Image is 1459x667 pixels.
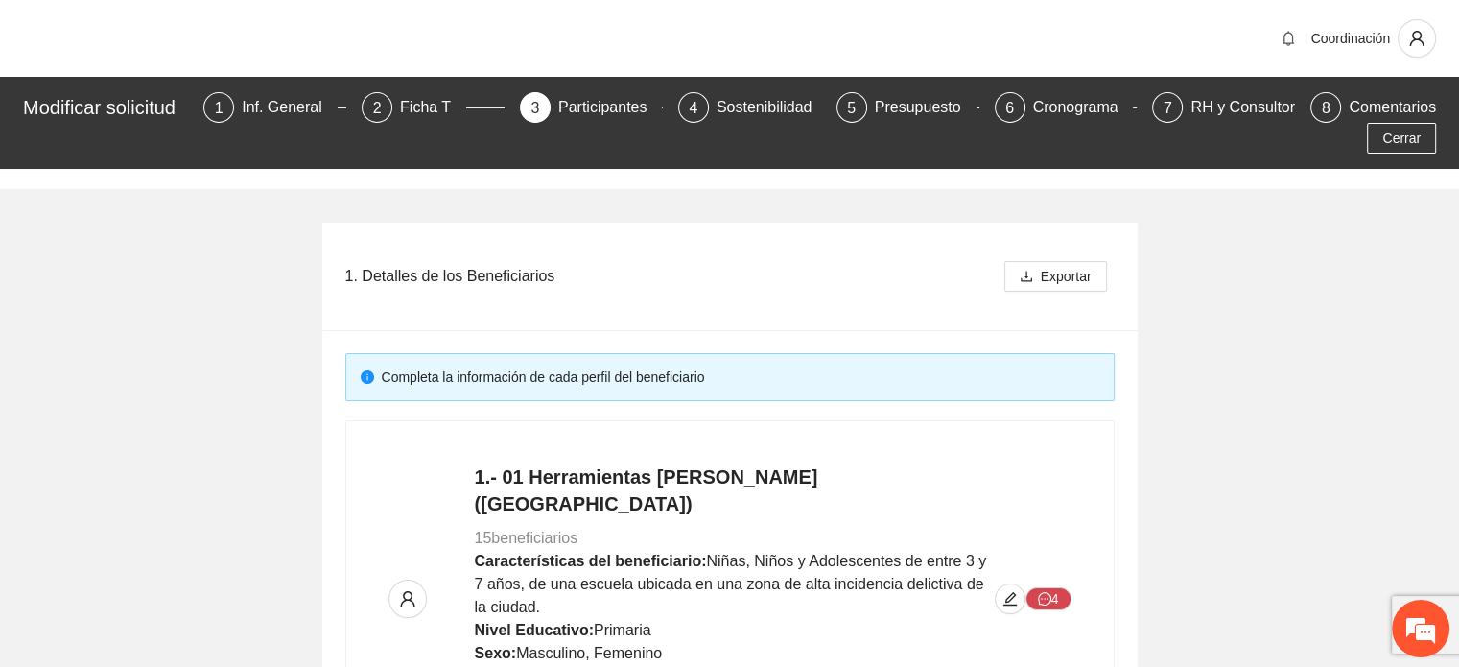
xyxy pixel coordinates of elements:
[1004,261,1107,292] button: downloadExportar
[1190,92,1326,123] div: RH y Consultores
[475,464,995,517] h4: 1.- 01 Herramientas [PERSON_NAME] ([GEOGRAPHIC_DATA])
[1033,92,1134,123] div: Cronograma
[1164,100,1172,116] span: 7
[1005,100,1014,116] span: 6
[1322,100,1330,116] span: 8
[1399,30,1435,47] span: user
[875,92,977,123] div: Presupuesto
[100,99,322,123] div: Conversaciones
[847,100,856,116] span: 5
[594,622,651,638] span: Primaria
[995,92,1138,123] div: 6Cronograma
[996,591,1024,607] span: edit
[400,92,466,123] div: Ficha T
[530,100,539,116] span: 3
[475,553,707,569] strong: Características del beneficiario:
[1152,92,1295,123] div: 7RH y Consultores
[48,250,327,444] span: No hay ninguna conversación en curso
[678,92,821,123] div: 4Sostenibilidad
[382,367,1099,388] div: Completa la información de cada perfil del beneficiario
[345,249,997,303] div: 1. Detalles de los Beneficiarios
[520,92,663,123] div: 3Participantes
[475,622,594,638] strong: Nivel Educativo:
[1310,92,1436,123] div: 8Comentarios
[558,92,663,123] div: Participantes
[475,553,987,615] span: Niñas, Niños y Adolescentes de entre 3 y 7 años, de una escuela ubicada en una zona de alta incid...
[242,92,338,123] div: Inf. General
[995,584,1025,614] button: edit
[203,92,346,123] div: 1Inf. General
[361,370,374,384] span: info-circle
[475,645,517,661] strong: Sexo:
[388,580,427,618] button: user
[1274,31,1303,46] span: bell
[689,100,697,116] span: 4
[1020,270,1033,285] span: download
[1038,592,1051,607] span: message
[1273,23,1304,54] button: bell
[315,10,361,56] div: Minimizar ventana de chat en vivo
[836,92,979,123] div: 5Presupuesto
[1311,31,1391,46] span: Coordinación
[1382,128,1421,149] span: Cerrar
[389,590,426,607] span: user
[475,530,578,546] span: 15 beneficiarios
[215,100,224,116] span: 1
[23,92,192,123] div: Modificar solicitud
[1398,19,1436,58] button: user
[516,645,662,661] span: Masculino, Femenino
[1041,266,1092,287] span: Exportar
[1367,123,1436,154] button: Cerrar
[362,92,505,123] div: 2Ficha T
[717,92,828,123] div: Sostenibilidad
[373,100,382,116] span: 2
[1025,587,1071,610] button: message4
[1349,92,1436,123] div: Comentarios
[104,473,272,510] div: Chatear ahora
